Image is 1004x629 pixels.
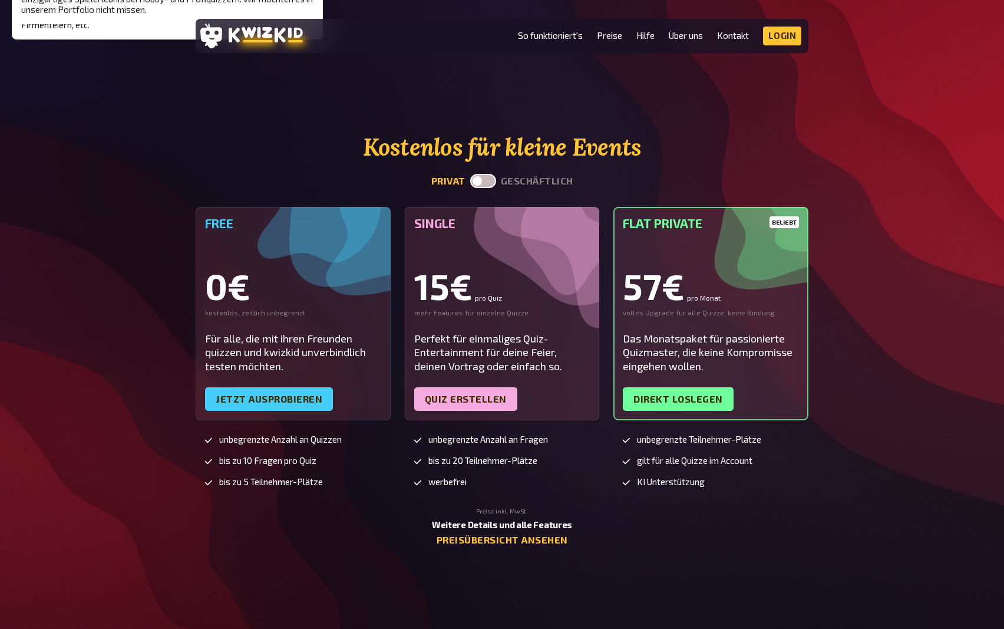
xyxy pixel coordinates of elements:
small: pro Monat [687,294,721,301]
a: Preise [597,31,622,41]
div: kostenlos, zeitlich unbegrenzt [205,308,381,318]
h5: Flat Private [623,216,799,230]
div: 15€ [414,268,590,304]
div: 0€ [205,268,381,304]
span: werbefrei [428,477,467,487]
a: Direkt loslegen [623,387,734,411]
div: volles Upgrade für alle Quizze, keine Bindung [623,308,799,318]
h5: Free [205,216,381,230]
span: KI Unterstützung [637,477,705,487]
div: Perfekt für einmaliges Quiz-Entertainment für deine Feier, deinen Vortrag oder einfach so. [414,332,590,373]
div: Für alle, die mit ihren Freunden quizzen und kwizkid unverbindlich testen möchten. [205,332,381,373]
small: Preise inkl. MwSt. [476,508,528,515]
h2: Kostenlos für kleine Events [196,134,808,161]
span: bis zu 10 Fragen pro Quiz [219,456,316,466]
span: unbegrenzte Anzahl an Quizzen [219,434,342,444]
a: Hilfe [636,31,655,41]
h5: Single [414,216,590,230]
a: So funktioniert's [518,31,583,41]
a: Login [763,27,802,45]
button: privat [431,176,465,187]
span: bis zu 20 Teilnehmer-Plätze [428,456,537,466]
button: geschäftlich [501,176,573,187]
span: gilt für alle Quizze im Account [637,456,752,466]
a: Über uns [669,31,703,41]
a: Quiz erstellen [414,387,517,411]
a: Preisübersicht ansehen [437,535,568,546]
small: pro Quiz [475,294,502,301]
a: Kontakt [717,31,749,41]
b: Weitere Details und alle Features [432,519,572,530]
a: Jetzt ausprobieren [205,387,333,411]
span: unbegrenzte Teilnehmer-Plätze [637,434,761,444]
div: mehr Features für einzelne Quizze [414,308,590,318]
div: 57€ [623,268,799,304]
span: unbegrenzte Anzahl an Fragen [428,434,548,444]
span: bis zu 5 Teilnehmer-Plätze [219,477,323,487]
div: Das Monatspaket für passionierte Quizmaster, die keine Kompromisse eingehen wollen. [623,332,799,373]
